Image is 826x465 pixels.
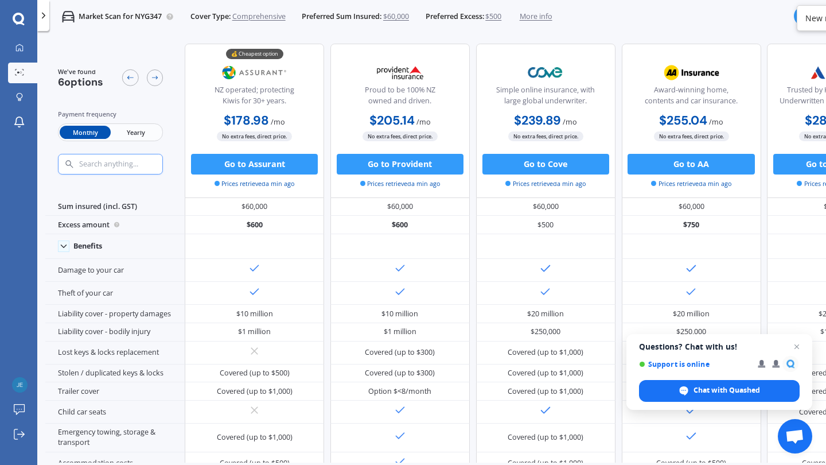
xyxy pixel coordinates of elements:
div: Emergency towing, storage & transport [45,424,185,452]
div: $600 [185,216,324,234]
button: Go to Assurant [191,154,318,175]
div: $60,000 [185,198,324,216]
div: Lost keys & locks replacement [45,342,185,365]
span: $500 [485,11,501,22]
div: Covered (up to $1,000) [217,386,293,397]
div: $1 million [238,327,271,337]
div: Benefits [73,242,102,251]
b: $239.89 [514,113,561,129]
span: Monthly [60,126,110,139]
img: car.f15378c7a67c060ca3f3.svg [62,10,75,23]
div: Child car seats [45,401,185,424]
span: Yearly [111,126,161,139]
div: Covered (up to $300) [365,368,435,378]
div: Open chat [778,419,812,454]
div: $10 million [381,309,418,319]
div: Covered (up to $500) [220,368,290,378]
div: 💰 Cheapest option [226,49,283,59]
div: Payment frequency [58,109,163,119]
div: $1 million [384,327,416,337]
div: Simple online insurance, with large global underwriter. [485,85,606,111]
div: Trailer cover [45,382,185,401]
div: Covered (up to $300) [365,347,435,358]
div: Option $<8/month [368,386,431,397]
span: / mo [271,117,285,127]
span: / mo [416,117,431,127]
span: Prices retrieved a min ago [505,179,586,188]
img: Cove.webp [512,60,580,86]
img: AA.webp [657,60,726,86]
div: $750 [622,216,761,234]
div: Award-winning home, contents and car insurance. [630,85,752,111]
span: Support is online [639,360,750,369]
input: Search anything... [78,160,183,169]
span: More info [520,11,552,22]
span: No extra fees, direct price. [217,131,292,141]
div: $60,000 [476,198,615,216]
div: $250,000 [676,327,706,337]
div: Covered (up to $1,000) [508,347,583,358]
div: $20 million [673,309,710,319]
button: Go to Provident [337,154,463,175]
div: Liability cover - property damages [45,305,185,323]
div: Excess amount [45,216,185,234]
span: Prices retrieved a min ago [651,179,731,188]
span: Preferred Excess: [426,11,484,22]
span: Cover Type: [190,11,231,22]
span: Comprehensive [232,11,286,22]
div: Covered (up to $1,000) [508,432,583,443]
div: Stolen / duplicated keys & locks [45,365,185,383]
img: 613b6de7659d8abe49a9cc8f447e90a6 [12,377,28,393]
span: / mo [709,117,723,127]
span: 6 options [58,75,103,89]
div: $250,000 [531,327,560,337]
div: $500 [476,216,615,234]
span: Close chat [790,340,804,354]
div: Damage to your car [45,259,185,282]
span: Prices retrieved a min ago [215,179,295,188]
div: Covered (up to $1,000) [508,386,583,397]
div: Proud to be 100% NZ owned and driven. [339,85,461,111]
button: Go to Cove [482,154,609,175]
div: Covered (up to $1,000) [508,368,583,378]
div: $60,000 [622,198,761,216]
div: $60,000 [330,198,470,216]
span: No extra fees, direct price. [363,131,438,141]
span: No extra fees, direct price. [654,131,729,141]
span: Prices retrieved a min ago [360,179,441,188]
div: Theft of your car [45,282,185,305]
div: Covered (up to $1,000) [217,432,293,443]
button: Go to AA [628,154,754,175]
b: $255.04 [659,113,707,129]
b: $205.14 [369,113,415,129]
div: Chat with Quashed [639,380,800,402]
img: Provident.png [366,60,434,86]
span: No extra fees, direct price. [508,131,583,141]
div: Liability cover - bodily injury [45,323,185,342]
div: Sum insured (incl. GST) [45,198,185,216]
img: Assurant.png [220,60,289,86]
div: $600 [330,216,470,234]
div: $20 million [527,309,564,319]
span: Questions? Chat with us! [639,342,800,351]
span: We've found [58,67,103,76]
div: $10 million [236,309,273,319]
p: Market Scan for NYG347 [79,11,162,22]
div: NZ operated; protecting Kiwis for 30+ years. [194,85,315,111]
b: $178.98 [224,113,269,129]
span: / mo [563,117,577,127]
span: Preferred Sum Insured: [302,11,381,22]
span: $60,000 [383,11,409,22]
span: Chat with Quashed [693,385,760,396]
